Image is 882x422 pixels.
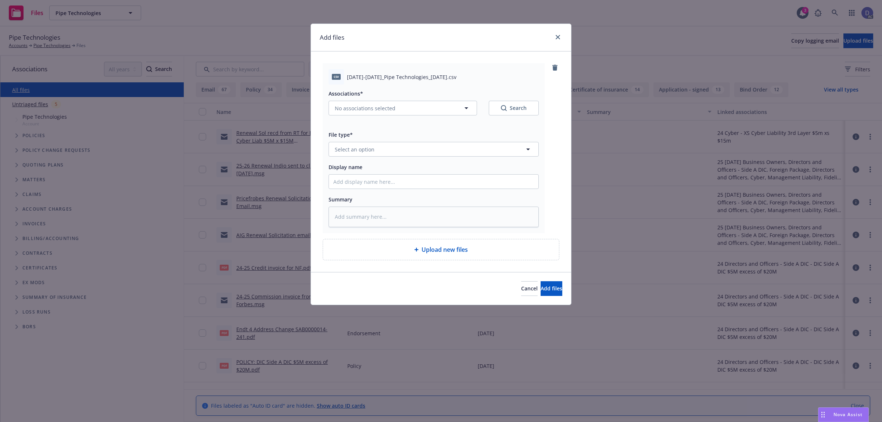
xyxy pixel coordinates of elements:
span: No associations selected [335,104,395,112]
span: csv [332,74,341,79]
svg: Search [501,105,507,111]
span: File type* [329,131,353,138]
span: Nova Assist [833,411,863,418]
div: Upload new files [323,239,559,260]
span: Display name [329,164,362,171]
span: Cancel [521,285,538,292]
span: Add files [541,285,562,292]
a: remove [551,63,559,72]
div: Drag to move [818,408,828,422]
button: Add files [541,281,562,296]
span: Summary [329,196,352,203]
button: Select an option [329,142,539,157]
span: Associations* [329,90,363,97]
h1: Add files [320,33,344,42]
button: Nova Assist [818,407,869,422]
a: close [553,33,562,42]
span: Upload new files [422,245,468,254]
span: [DATE]-[DATE]_Pipe Technologies_[DATE].csv [347,73,456,81]
button: Cancel [521,281,538,296]
input: Add display name here... [329,175,538,189]
button: SearchSearch [489,101,539,115]
span: Select an option [335,146,374,153]
button: No associations selected [329,101,477,115]
div: Search [501,104,527,112]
